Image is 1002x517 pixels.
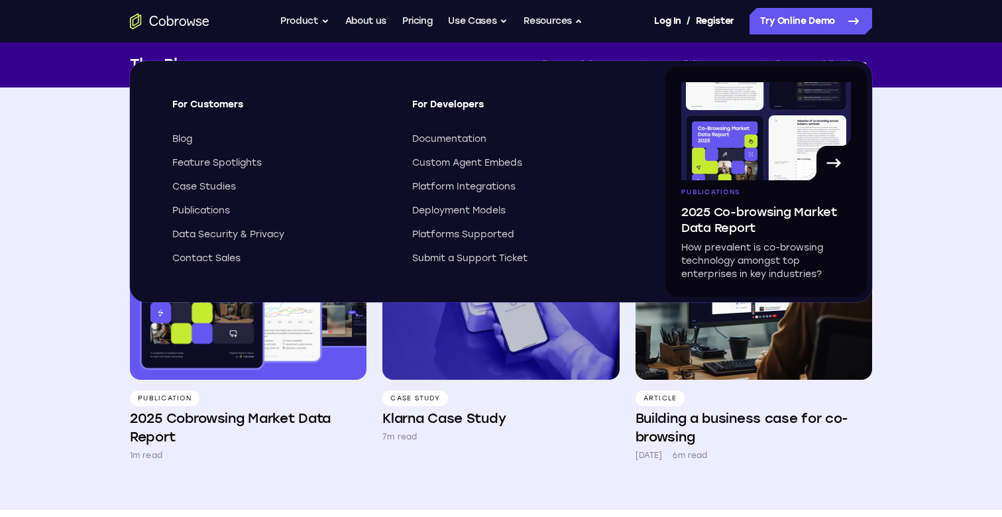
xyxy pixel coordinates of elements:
[172,204,230,217] span: Publications
[130,13,209,29] a: Go to the home page
[172,156,262,170] span: Feature Spotlights
[280,8,329,34] button: Product
[412,156,522,170] span: Custom Agent Embeds
[412,252,528,265] span: Submit a Support Ticket
[681,82,851,180] img: A page from the browsing market ebook
[412,156,628,170] a: Custom Agent Embeds
[750,8,872,34] a: Try Online Demo
[412,204,628,217] a: Deployment Models
[562,54,607,76] a: Articles
[172,252,241,265] span: Contact Sales
[172,228,388,241] a: Data Security & Privacy
[172,180,388,194] a: Case Studies
[172,133,192,146] span: Blog
[636,390,685,406] p: Article
[412,133,628,146] a: Documentation
[345,8,386,34] a: About us
[382,430,417,443] p: 7m read
[130,199,366,462] a: Publication 2025 Cobrowsing Market Data Report 1m read
[172,204,388,217] a: Publications
[696,8,734,34] a: Register
[382,199,619,443] a: Case Study Klarna Case Study 7m read
[402,8,433,34] a: Pricing
[412,252,628,265] a: Submit a Support Ticket
[130,390,199,406] p: Publication
[172,180,236,194] span: Case Studies
[687,13,691,29] span: /
[130,53,198,77] h1: The Blog
[172,228,284,241] span: Data Security & Privacy
[636,409,872,446] h4: Building a business case for co-browsing
[448,8,508,34] button: Use Cases
[636,449,663,462] p: [DATE]
[172,98,388,122] span: For Customers
[654,8,681,34] a: Log In
[412,180,516,194] span: Platform Integrations
[412,98,628,122] span: For Developers
[618,54,714,76] a: Feature Spotlights
[412,228,514,241] span: Platforms Supported
[412,204,506,217] span: Deployment Models
[524,8,583,34] button: Resources
[673,449,707,462] p: 6m read
[724,54,796,76] a: Case Studies
[130,449,162,462] p: 1m read
[531,54,552,76] a: All
[172,252,388,265] a: Contact Sales
[172,133,388,146] a: Blog
[636,199,872,462] a: Article Building a business case for co-browsing [DATE] 6m read
[412,180,628,194] a: Platform Integrations
[681,188,740,196] span: Publications
[807,54,872,76] a: Publications
[412,228,628,241] a: Platforms Supported
[681,204,851,236] span: 2025 Co-browsing Market Data Report
[681,241,851,281] p: How prevalent is co-browsing technology amongst top enterprises in key industries?
[130,409,366,446] h4: 2025 Cobrowsing Market Data Report
[172,156,388,170] a: Feature Spotlights
[382,390,448,406] p: Case Study
[382,409,506,428] h4: Klarna Case Study
[412,133,486,146] span: Documentation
